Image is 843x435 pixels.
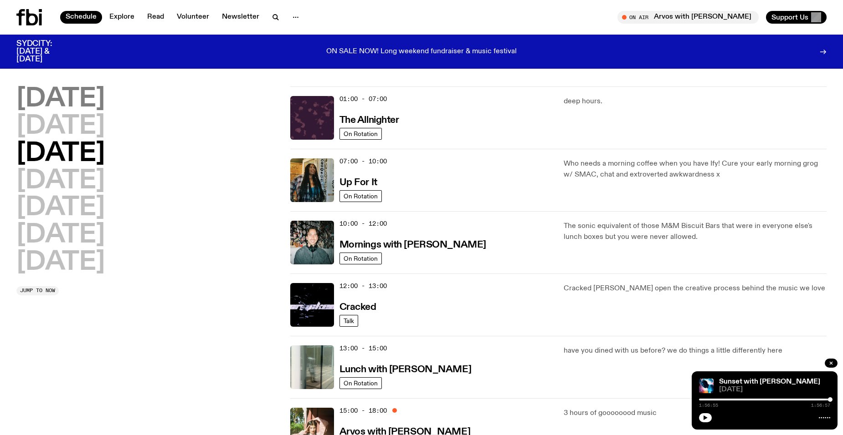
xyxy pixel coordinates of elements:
h3: Mornings with [PERSON_NAME] [339,240,486,250]
span: 10:00 - 12:00 [339,219,387,228]
span: Talk [344,317,354,324]
a: Cracked [339,301,376,312]
span: On Rotation [344,192,378,199]
button: [DATE] [16,250,105,275]
a: On Rotation [339,377,382,389]
a: Volunteer [171,11,215,24]
button: On AirArvos with [PERSON_NAME] [617,11,759,24]
span: On Rotation [344,130,378,137]
button: [DATE] [16,86,105,112]
a: The Allnighter [339,114,399,125]
span: 15:00 - 18:00 [339,406,387,415]
a: On Rotation [339,190,382,202]
p: have you dined with us before? we do things a little differently here [564,345,827,356]
img: Radio presenter Ben Hansen sits in front of a wall of photos and an fbi radio sign. Film photo. B... [290,221,334,264]
a: Newsletter [216,11,265,24]
a: Up For It [339,176,377,187]
span: 1:56:55 [699,403,718,408]
p: 3 hours of goooooood music [564,408,827,419]
a: Explore [104,11,140,24]
span: On Rotation [344,379,378,386]
p: ON SALE NOW! Long weekend fundraiser & music festival [326,48,517,56]
a: Sunset with [PERSON_NAME] [719,378,820,385]
span: Support Us [771,13,808,21]
button: [DATE] [16,223,105,248]
span: 07:00 - 10:00 [339,157,387,166]
button: [DATE] [16,141,105,167]
img: Ify - a Brown Skin girl with black braided twists, looking up to the side with her tongue stickin... [290,158,334,202]
p: The sonic equivalent of those M&M Biscuit Bars that were in everyone else's lunch boxes but you w... [564,221,827,243]
a: Talk [339,315,358,327]
span: 1:56:57 [811,403,830,408]
button: Jump to now [16,286,59,295]
button: [DATE] [16,168,105,194]
a: On Rotation [339,128,382,140]
h3: The Allnighter [339,116,399,125]
span: [DATE] [719,386,830,393]
span: Jump to now [20,288,55,293]
a: Schedule [60,11,102,24]
img: Simon Caldwell stands side on, looking downwards. He has headphones on. Behind him is a brightly ... [699,379,714,393]
button: [DATE] [16,195,105,221]
span: On Rotation [344,255,378,262]
a: Lunch with [PERSON_NAME] [339,363,471,374]
span: 12:00 - 13:00 [339,282,387,290]
h3: SYDCITY: [DATE] & [DATE] [16,40,75,63]
h3: Cracked [339,303,376,312]
h3: Up For It [339,178,377,187]
a: Read [142,11,170,24]
img: Logo for Podcast Cracked. Black background, with white writing, with glass smashing graphics [290,283,334,327]
button: Support Us [766,11,827,24]
p: Who needs a morning coffee when you have Ify! Cure your early morning grog w/ SMAC, chat and extr... [564,158,827,180]
button: [DATE] [16,114,105,139]
p: deep hours. [564,96,827,107]
span: 13:00 - 15:00 [339,344,387,353]
p: Cracked [PERSON_NAME] open the creative process behind the music we love [564,283,827,294]
a: Mornings with [PERSON_NAME] [339,238,486,250]
a: On Rotation [339,253,382,264]
span: 01:00 - 07:00 [339,95,387,103]
h3: Lunch with [PERSON_NAME] [339,365,471,374]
